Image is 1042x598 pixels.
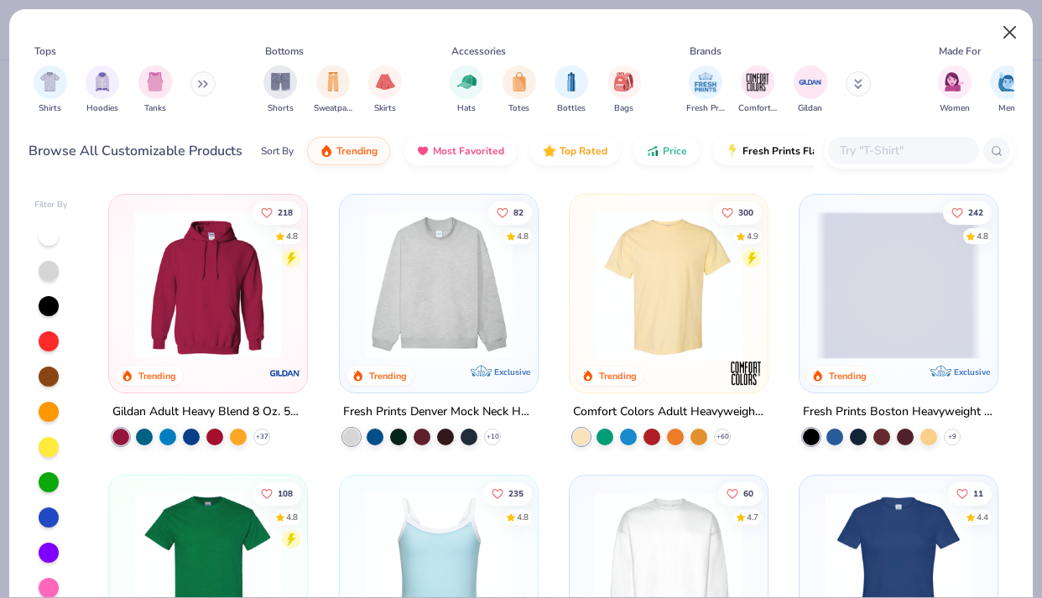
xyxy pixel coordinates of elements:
span: 300 [738,208,753,216]
img: Hoodies Image [93,72,112,91]
div: filter for Bags [607,65,641,115]
span: Shorts [268,102,294,115]
span: + 37 [256,432,268,442]
img: a90f7c54-8796-4cb2-9d6e-4e9644cfe0fe [521,211,685,359]
button: filter button [938,65,972,115]
span: Shirts [39,102,61,115]
button: filter button [138,65,172,115]
button: Most Favorited [404,137,517,165]
img: Gildan Image [798,70,823,95]
span: 60 [743,490,753,498]
div: 4.8 [286,512,298,524]
div: filter for Tanks [138,65,172,115]
button: Like [253,482,301,506]
span: 82 [513,208,523,216]
div: 4.8 [516,230,528,242]
button: filter button [450,65,483,115]
button: Close [994,17,1026,49]
button: filter button [368,65,402,115]
img: Fresh Prints Image [693,70,718,95]
span: Gildan [798,102,822,115]
button: Price [633,137,700,165]
span: Women [940,102,970,115]
img: Sweatpants Image [324,72,342,91]
img: Comfort Colors Image [745,70,770,95]
img: Hats Image [457,72,477,91]
span: 218 [278,208,293,216]
button: filter button [738,65,777,115]
span: Hats [457,102,476,115]
div: filter for Sweatpants [314,65,352,115]
div: 4.4 [977,512,988,524]
div: filter for Comfort Colors [738,65,777,115]
button: filter button [555,65,588,115]
span: Exclusive [494,367,530,377]
div: filter for Bottles [555,65,588,115]
span: Exclusive [954,367,990,377]
div: 4.7 [747,512,758,524]
button: Like [482,482,531,506]
button: Top Rated [530,137,620,165]
span: Men [998,102,1015,115]
div: Filter By [34,199,68,211]
div: Bottoms [265,44,304,59]
span: Trending [336,144,378,158]
span: Bottles [557,102,586,115]
span: Comfort Colors [738,102,777,115]
button: filter button [990,65,1024,115]
div: filter for Fresh Prints [686,65,725,115]
button: Like [713,200,762,224]
img: Bags Image [614,72,633,91]
span: Bags [614,102,633,115]
div: 4.8 [286,230,298,242]
button: Like [948,482,992,506]
button: filter button [686,65,725,115]
img: Skirts Image [376,72,395,91]
input: Try "T-Shirt" [838,141,967,160]
span: + 10 [486,432,498,442]
span: Sweatpants [314,102,352,115]
span: Tanks [144,102,166,115]
span: Top Rated [560,144,607,158]
img: Gildan logo [269,356,303,390]
img: Tanks Image [146,72,164,91]
div: filter for Men [990,65,1024,115]
div: filter for Shirts [34,65,67,115]
span: Most Favorited [433,144,504,158]
div: Comfort Colors Adult Heavyweight T-Shirt [573,402,764,423]
button: Like [487,200,531,224]
span: 108 [278,490,293,498]
button: filter button [503,65,536,115]
div: filter for Shorts [263,65,297,115]
img: 029b8af0-80e6-406f-9fdc-fdf898547912 [586,211,751,359]
img: Bottles Image [562,72,581,91]
span: 11 [973,490,983,498]
span: Fresh Prints [686,102,725,115]
div: 4.8 [977,230,988,242]
div: filter for Hoodies [86,65,119,115]
img: Men Image [998,72,1016,91]
div: filter for Gildan [794,65,827,115]
img: f5d85501-0dbb-4ee4-b115-c08fa3845d83 [357,211,521,359]
img: 01756b78-01f6-4cc6-8d8a-3c30c1a0c8ac [126,211,290,359]
div: Accessories [451,44,506,59]
img: most_fav.gif [416,144,430,158]
div: filter for Totes [503,65,536,115]
button: filter button [794,65,827,115]
div: Made For [939,44,981,59]
div: filter for Skirts [368,65,402,115]
button: Fresh Prints Flash [713,137,907,165]
div: 4.9 [747,230,758,242]
span: Skirts [374,102,396,115]
button: Like [253,200,301,224]
span: Totes [508,102,529,115]
div: Brands [690,44,722,59]
span: + 9 [948,432,956,442]
button: filter button [86,65,119,115]
div: Gildan Adult Heavy Blend 8 Oz. 50/50 Hooded Sweatshirt [112,402,304,423]
img: TopRated.gif [543,144,556,158]
img: Totes Image [510,72,529,91]
span: Price [663,144,687,158]
img: Shorts Image [271,72,290,91]
div: Browse All Customizable Products [29,141,242,161]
